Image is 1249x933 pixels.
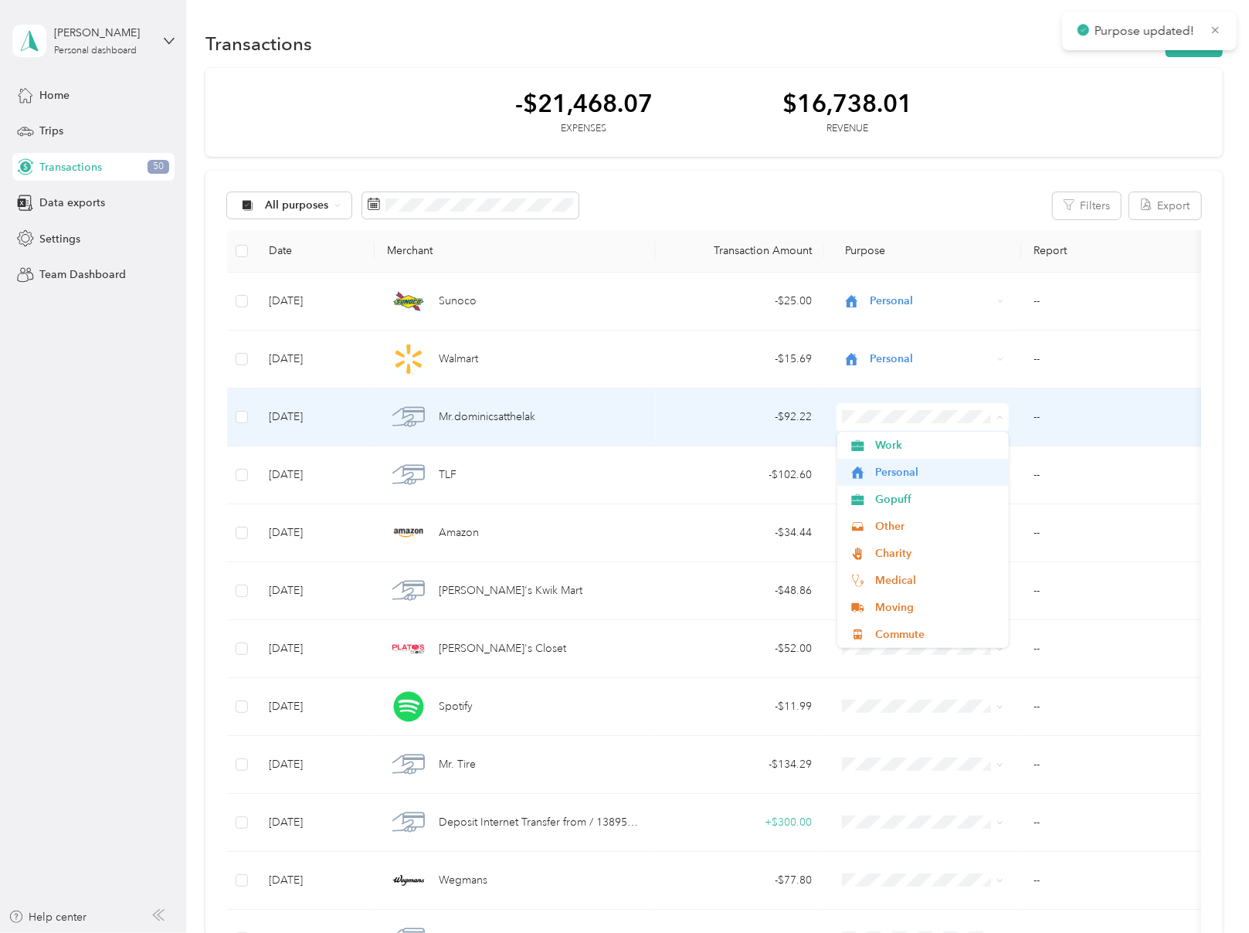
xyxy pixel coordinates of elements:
th: Merchant [375,230,656,273]
span: Home [39,87,70,103]
span: [PERSON_NAME]'s Closet [439,640,566,657]
td: -- [1021,620,1209,678]
td: [DATE] [256,273,375,331]
td: [DATE] [256,794,375,852]
div: - $34.44 [668,524,812,541]
span: Personal [870,293,992,310]
td: -- [1021,388,1209,446]
div: - $102.60 [668,466,812,483]
div: - $134.29 [668,756,812,773]
span: Settings [39,231,80,247]
span: Deposit Internet Transfer from / 1389505155 SAV [439,814,643,831]
div: [PERSON_NAME] [54,25,151,41]
span: Charity [875,545,998,561]
img: Plato's Closet [392,633,425,665]
td: -- [1021,446,1209,504]
div: Revenue [782,122,912,136]
span: Spotify [439,698,473,715]
p: Purpose updated! [1095,22,1198,41]
td: -- [1021,736,1209,794]
span: Purpose [837,244,885,257]
td: -- [1021,852,1209,910]
span: Moving [875,599,998,616]
img: Deposit Internet Transfer from / 1389505155 SAV [392,806,425,839]
td: [DATE] [256,504,375,562]
span: Amazon [439,524,479,541]
th: Date [256,230,375,273]
img: TLF [392,459,425,491]
div: - $25.00 [668,293,812,310]
span: Trips [39,123,63,139]
td: -- [1021,504,1209,562]
img: Joe's Kwik Mart [392,575,425,607]
td: -- [1021,273,1209,331]
img: Sunoco [392,285,425,317]
div: - $52.00 [668,640,812,657]
button: Export [1129,192,1201,219]
span: Medical [875,572,998,589]
img: Amazon [392,517,425,549]
div: Expenses [515,122,653,136]
img: Mr. Tire [392,748,425,781]
td: [DATE] [256,678,375,736]
h1: Transactions [205,36,312,52]
button: Filters [1053,192,1121,219]
button: Help center [8,909,87,925]
img: Walmart [392,343,425,375]
div: - $92.22 [668,409,812,426]
th: Report [1021,230,1209,273]
td: [DATE] [256,736,375,794]
iframe: Everlance-gr Chat Button Frame [1162,846,1249,933]
span: Data exports [39,195,105,211]
div: -$21,468.07 [515,90,653,117]
span: Personal [875,464,998,480]
td: [DATE] [256,388,375,446]
span: Work [875,437,998,453]
span: Commute [875,626,998,643]
span: Transactions [39,159,102,175]
span: Other [875,518,998,534]
span: [PERSON_NAME]'s Kwik Mart [439,582,582,599]
span: All purposes [265,200,329,211]
span: Mr. Tire [439,756,476,773]
th: Transaction Amount [656,230,824,273]
td: [DATE] [256,620,375,678]
span: TLF [439,466,456,483]
img: Wegmans [392,864,425,897]
img: Mr.dominicsatthelak [392,401,425,433]
span: 50 [148,160,169,174]
td: [DATE] [256,562,375,620]
td: [DATE] [256,852,375,910]
td: -- [1021,678,1209,736]
span: Gopuff [875,491,998,507]
img: Spotify [392,690,425,723]
td: -- [1021,331,1209,388]
span: Personal [870,351,992,368]
span: Wegmans [439,872,487,889]
div: Personal dashboard [54,46,137,56]
td: -- [1021,794,1209,852]
span: Walmart [439,351,478,368]
td: -- [1021,562,1209,620]
div: - $11.99 [668,698,812,715]
div: - $15.69 [668,351,812,368]
span: Sunoco [439,293,477,310]
div: - $48.86 [668,582,812,599]
div: + $300.00 [668,814,812,831]
div: - $77.80 [668,872,812,889]
td: [DATE] [256,446,375,504]
td: [DATE] [256,331,375,388]
span: Team Dashboard [39,266,126,283]
span: Mr.dominicsatthelak [439,409,535,426]
div: $16,738.01 [782,90,912,117]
